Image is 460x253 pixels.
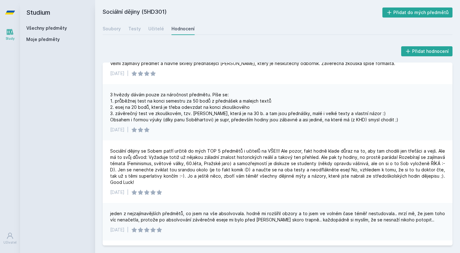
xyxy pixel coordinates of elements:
div: | [127,227,129,233]
button: Přidat hodnocení [401,46,453,56]
a: Učitelé [148,23,164,35]
div: [DATE] [110,189,125,195]
div: | [127,189,129,195]
button: Přidat do mých předmětů [382,8,453,18]
div: [DATE] [110,127,125,133]
div: [DATE] [110,70,125,77]
a: Uživatel [1,229,19,248]
div: Hodnocení [171,26,195,32]
div: Sociální dějiny se Sobem patří určitě do mých TOP 5 předmětů i učitelů na VŠE!!! Ale pozor, fakt ... [110,148,445,185]
div: Uživatel [3,240,17,245]
div: | [127,70,129,77]
span: Moje předměty [26,36,60,43]
div: Učitelé [148,26,164,32]
a: Study [1,25,19,44]
div: Study [6,36,15,41]
div: | [127,127,129,133]
h2: Sociální dějiny (5HD301) [103,8,382,18]
div: Soubory [103,26,121,32]
div: Testy [128,26,141,32]
a: Všechny předměty [26,25,67,31]
a: Hodnocení [171,23,195,35]
div: 3 hvězdy dávám pouze za náročnost předmětu. Píše se: 1. průběžnej test na konci semestru za 50 bo... [110,92,398,123]
div: Velmi zajímavý předmět a hlavně skvělý přednášející [PERSON_NAME], který je neskutečný odborník. ... [110,60,395,67]
a: Soubory [103,23,121,35]
a: Testy [128,23,141,35]
div: jeden z nejzajímavějších předmětů, co jsem na vše absolvovala. hodně mi rozšířil obzory a to jsem... [110,210,445,223]
div: [DATE] [110,227,125,233]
